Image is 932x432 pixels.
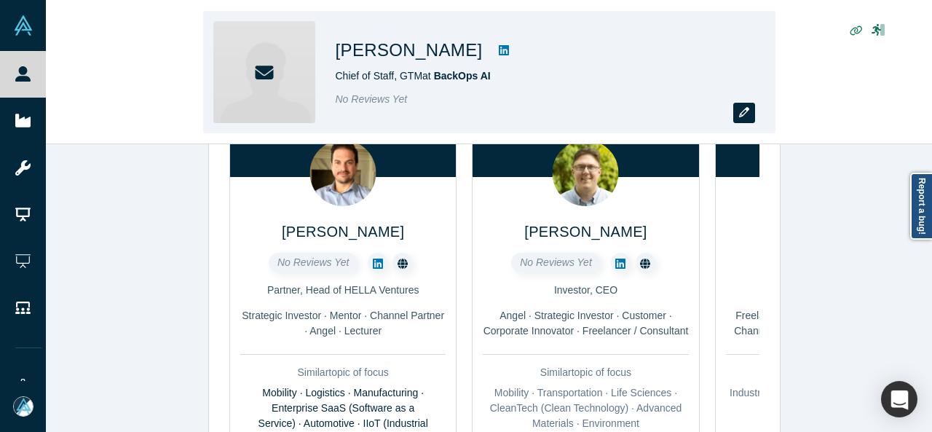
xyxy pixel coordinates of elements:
div: Strategic Investor · Mentor · Channel Partner · Angel · Lecturer [240,308,446,339]
div: Similar topic of focus [240,365,446,380]
div: Angel · Strategic Investor · Customer · Corporate Innovator · Freelancer / Consultant [483,308,688,339]
div: Freelancer / Consultant · Mentor · Angel · Channel Partner · Lecturer · Acquirer · VC [726,308,931,339]
img: Marco Marinucci's Profile Image [310,140,376,206]
img: Alchemist Vault Logo [13,15,33,36]
h1: [PERSON_NAME] [336,37,483,63]
a: BackOps AI [434,70,491,82]
div: Similar topic of focus [726,365,931,380]
div: Similar topic of focus [483,365,688,380]
span: Investor, CEO [554,284,617,296]
span: Chief of Staff, GTM at [336,70,491,82]
img: Christopher Schweitzer's Profile Image [553,140,619,206]
span: Industrial Robotics · Enterprise SaaS and Ai [730,387,928,398]
span: No Reviews Yet [277,256,349,268]
a: [PERSON_NAME] [282,224,404,240]
span: No Reviews Yet [336,93,408,105]
a: Report a bug! [910,173,932,240]
a: [PERSON_NAME] [524,224,647,240]
span: Mobility · Transportation · Life Sciences · CleanTech (Clean Technology) · Advanced Materials · E... [490,387,682,429]
img: Mia Scott's Account [13,396,33,417]
span: No Reviews Yet [520,256,592,268]
span: Partner, Head of HELLA Ventures [267,284,419,296]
